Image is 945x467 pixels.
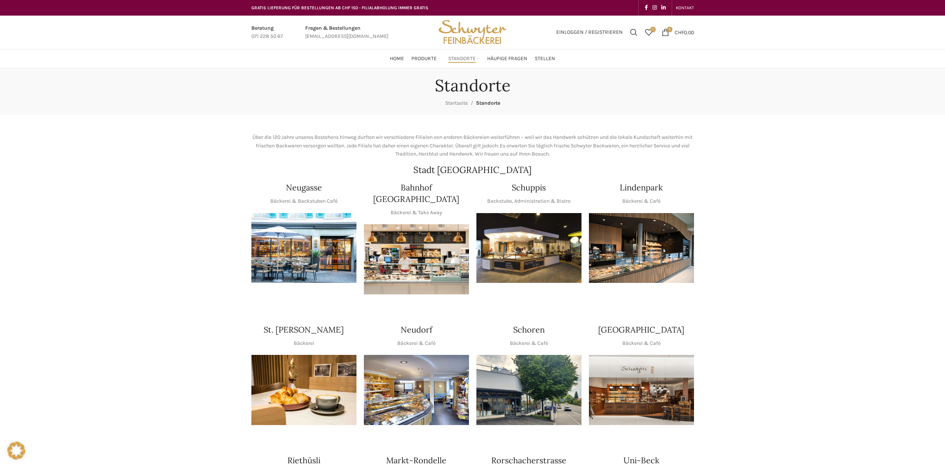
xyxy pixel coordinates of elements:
[589,355,694,425] img: Schwyter-1800x900
[286,182,322,193] h4: Neugasse
[364,355,469,425] img: Neudorf_1
[553,25,626,40] a: Einloggen / Registrieren
[487,51,527,66] a: Häufige Fragen
[491,455,566,466] h4: Rorschacherstrasse
[622,197,661,205] p: Bäckerei & Café
[411,55,437,62] span: Produkte
[294,339,314,347] p: Bäckerei
[436,29,509,35] a: Site logo
[620,182,663,193] h4: Lindenpark
[264,324,344,336] h4: St. [PERSON_NAME]
[390,51,404,66] a: Home
[675,29,694,35] bdi: 0.00
[658,25,698,40] a: 0 CHF0.00
[435,76,511,95] h1: Standorte
[650,3,659,13] a: Instagram social link
[248,51,698,66] div: Main navigation
[513,324,545,336] h4: Schoren
[535,51,555,66] a: Stellen
[251,5,428,10] span: GRATIS LIEFERUNG FÜR BESTELLUNGEN AB CHF 150 - FILIALABHOLUNG IMMER GRATIS
[510,339,548,347] p: Bäckerei & Café
[436,16,509,49] img: Bäckerei Schwyter
[411,51,441,66] a: Produkte
[487,197,571,205] p: Backstube, Administration & Bistro
[397,339,436,347] p: Bäckerei & Café
[476,213,581,283] img: 150130-Schwyter-013
[251,355,356,425] img: schwyter-23
[445,100,468,106] a: Startseite
[364,182,469,205] h4: Bahnhof [GEOGRAPHIC_DATA]
[390,55,404,62] span: Home
[386,455,446,466] h4: Markt-Rondelle
[401,324,432,336] h4: Neudorf
[642,3,650,13] a: Facebook social link
[672,0,698,15] div: Secondary navigation
[676,0,694,15] a: KONTAKT
[476,355,581,425] img: 0842cc03-b884-43c1-a0c9-0889ef9087d6 copy
[270,197,338,205] p: Bäckerei & Backstuben Café
[251,24,283,41] a: Infobox link
[476,100,500,106] span: Standorte
[251,133,694,158] p: Über die 120 Jahre unseres Bestehens hinweg durften wir verschiedene Filialen von anderen Bäckere...
[623,455,659,466] h4: Uni-Beck
[650,27,656,32] span: 0
[512,182,546,193] h4: Schuppis
[305,24,388,41] a: Infobox link
[626,25,641,40] a: Suchen
[675,29,684,35] span: CHF
[676,5,694,10] span: KONTAKT
[448,55,476,62] span: Standorte
[659,3,668,13] a: Linkedin social link
[251,166,694,174] h2: Stadt [GEOGRAPHIC_DATA]
[589,213,694,283] img: 017-e1571925257345
[622,339,661,347] p: Bäckerei & Café
[598,324,684,336] h4: [GEOGRAPHIC_DATA]
[364,224,469,294] img: Bahnhof St. Gallen
[667,27,672,32] span: 0
[287,455,320,466] h4: Riethüsli
[487,55,527,62] span: Häufige Fragen
[535,55,555,62] span: Stellen
[251,213,356,283] img: Neugasse
[556,30,623,35] span: Einloggen / Registrieren
[391,209,442,217] p: Bäckerei & Take Away
[641,25,656,40] a: 0
[641,25,656,40] div: Meine Wunschliste
[448,51,480,66] a: Standorte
